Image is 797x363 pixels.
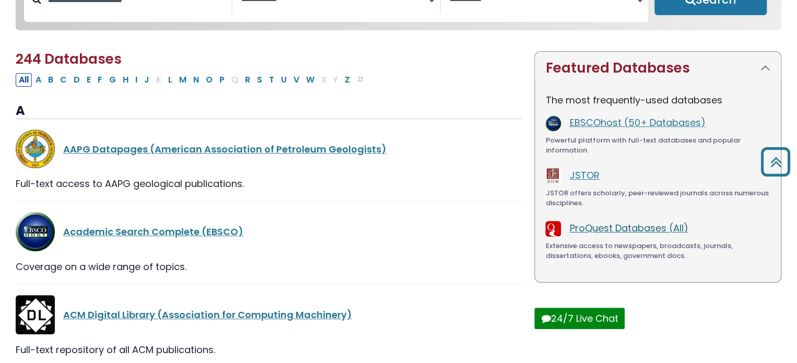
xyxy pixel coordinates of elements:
div: JSTOR offers scholarly, peer-reviewed journals across numerous disciplines. [545,188,770,208]
button: Filter Results E [84,73,94,87]
span: 244 Databases [16,50,122,68]
button: Filter Results O [203,73,216,87]
a: Academic Search Complete (EBSCO) [63,225,243,238]
button: Filter Results R [242,73,253,87]
a: ProQuest Databases (All) [569,221,688,235]
button: Filter Results C [57,73,70,87]
button: Filter Results U [278,73,290,87]
h3: A [16,103,522,119]
a: ACM Digital Library (Association for Computing Machinery) [63,308,352,321]
button: Filter Results S [254,73,265,87]
div: Full-text access to AAPG geological publications. [16,177,522,191]
button: Filter Results V [290,73,302,87]
button: All [16,73,32,87]
button: Filter Results T [266,73,277,87]
button: Filter Results W [303,73,318,87]
button: Filter Results M [176,73,190,87]
div: Alpha-list to filter by first letter of database name [16,73,368,86]
button: Filter Results P [216,73,228,87]
button: Featured Databases [535,52,781,85]
button: Filter Results A [32,73,44,87]
button: 24/7 Live Chat [534,308,625,329]
button: Filter Results Z [342,73,353,87]
div: Powerful platform with full-text databases and popular information. [545,135,770,156]
div: Full-text repository of all ACM publications. [16,343,522,357]
button: Filter Results L [165,73,175,87]
a: EBSCOhost (50+ Databases) [569,116,705,129]
a: AAPG Datapages (American Association of Petroleum Geologists) [63,143,386,156]
button: Filter Results G [106,73,119,87]
button: Filter Results B [45,73,56,87]
a: Back to Top [757,152,794,171]
button: Filter Results F [95,73,106,87]
div: Coverage on a wide range of topics. [16,260,522,274]
button: Filter Results N [190,73,202,87]
button: Filter Results D [71,73,83,87]
button: Filter Results I [132,73,140,87]
p: The most frequently-used databases [545,93,770,107]
div: Extensive access to newspapers, broadcasts, journals, dissertations, ebooks, government docs. [545,241,770,261]
button: Filter Results H [120,73,132,87]
a: JSTOR [569,169,599,182]
button: Filter Results J [141,73,153,87]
